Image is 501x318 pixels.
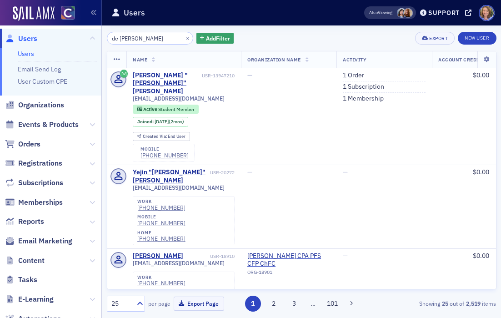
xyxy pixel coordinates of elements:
[107,32,194,45] input: Search…
[428,9,460,17] div: Support
[143,133,168,139] span: Created Via :
[5,34,37,44] a: Users
[343,83,384,91] a: 1 Subscription
[5,217,44,227] a: Reports
[184,34,192,42] button: ×
[5,100,64,110] a: Organizations
[5,236,72,246] a: Email Marketing
[137,204,185,211] a: [PHONE_NUMBER]
[18,236,72,246] span: Email Marketing
[18,34,37,44] span: Users
[196,33,234,44] button: AddFilter
[247,252,330,268] a: [PERSON_NAME] CPA PFS CFP ChFC
[18,77,67,86] a: User Custom CPE
[286,296,302,312] button: 3
[111,299,131,308] div: 25
[206,34,230,42] span: Add Filter
[343,95,384,103] a: 1 Membership
[18,256,45,266] span: Content
[458,32,496,45] a: New User
[464,299,482,308] strong: 2,519
[369,10,392,16] span: Viewing
[5,275,37,285] a: Tasks
[5,139,40,149] a: Orders
[13,6,55,21] img: SailAMX
[266,296,281,312] button: 2
[18,275,37,285] span: Tasks
[18,158,62,168] span: Registrations
[137,280,185,287] div: [PHONE_NUMBER]
[473,252,489,260] span: $0.00
[415,32,455,45] button: Export
[133,252,183,260] a: [PERSON_NAME]
[373,299,496,308] div: Showing out of items
[137,119,155,125] span: Joined :
[5,120,79,130] a: Events & Products
[137,106,195,112] a: Active Student Member
[5,178,63,188] a: Subscriptions
[343,71,364,80] a: 1 Order
[5,294,54,304] a: E-Learning
[140,146,189,152] div: mobile
[247,71,252,79] span: —
[148,299,170,308] label: per page
[369,10,378,15] div: Also
[18,294,54,304] span: E-Learning
[343,56,366,63] span: Activity
[133,260,225,267] span: [EMAIL_ADDRESS][DOMAIN_NAME]
[473,168,489,176] span: $0.00
[325,296,341,312] button: 101
[158,106,195,112] span: Student Member
[5,256,45,266] a: Content
[133,105,199,114] div: Active: Active: Student Member
[245,296,261,312] button: 1
[137,214,185,220] div: mobile
[133,132,190,141] div: Created Via: End User
[133,168,209,184] a: Yejin "[PERSON_NAME]" [PERSON_NAME]
[307,299,320,308] span: …
[133,95,225,102] span: [EMAIL_ADDRESS][DOMAIN_NAME]
[440,299,450,308] strong: 25
[479,5,495,21] span: Profile
[403,8,413,18] span: Sheila Duggan
[155,119,184,125] div: (2mos)
[18,139,40,149] span: Orders
[137,235,185,242] a: [PHONE_NUMBER]
[438,56,481,63] span: Account Credit
[55,6,75,21] a: View Homepage
[247,56,301,63] span: Organization Name
[247,252,330,268] span: Wiedeman, Dennis W CPA PFS CFP ChFC
[185,253,235,259] div: USR-18910
[247,168,252,176] span: —
[137,220,185,227] a: [PHONE_NUMBER]
[343,168,348,176] span: —
[133,56,147,63] span: Name
[18,65,61,73] a: Email Send Log
[124,7,145,18] h1: Users
[210,170,235,176] div: USR-20272
[473,71,489,79] span: $0.00
[143,106,158,112] span: Active
[247,269,330,278] div: ORG-18901
[397,8,406,18] span: Stacy Svendsen
[18,50,34,58] a: Users
[137,275,185,280] div: work
[137,230,185,236] div: home
[133,71,200,96] a: [PERSON_NAME] "[PERSON_NAME]" [PERSON_NAME]
[5,197,63,207] a: Memberships
[343,252,348,260] span: —
[18,197,63,207] span: Memberships
[143,134,186,139] div: End User
[140,152,189,159] div: [PHONE_NUMBER]
[18,120,79,130] span: Events & Products
[155,118,169,125] span: [DATE]
[5,158,62,168] a: Registrations
[61,6,75,20] img: SailAMX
